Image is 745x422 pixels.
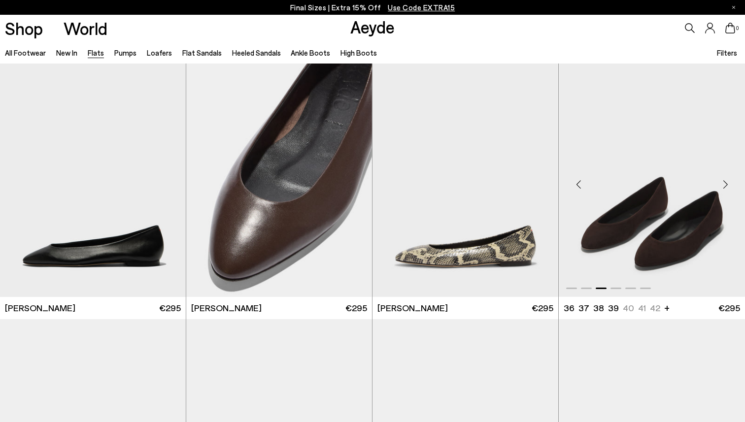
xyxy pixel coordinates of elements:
[711,169,740,199] div: Next slide
[5,302,75,314] span: [PERSON_NAME]
[377,302,448,314] span: [PERSON_NAME]
[532,302,553,314] span: €295
[159,302,181,314] span: €295
[232,48,281,57] a: Heeled Sandals
[593,302,604,314] li: 38
[735,26,740,31] span: 0
[372,64,558,297] a: Next slide Previous slide
[88,48,104,57] a: Flats
[191,302,262,314] span: [PERSON_NAME]
[559,64,745,297] a: Next slide Previous slide
[564,169,593,199] div: Previous slide
[147,48,172,57] a: Loafers
[372,64,558,297] div: 1 / 6
[291,48,330,57] a: Ankle Boots
[186,64,372,297] a: Next slide Previous slide
[5,20,43,37] a: Shop
[186,64,372,297] div: 4 / 6
[559,64,745,297] img: Ellie Suede Almond-Toe Flats
[564,302,657,314] ul: variant
[578,302,589,314] li: 37
[664,301,670,314] li: +
[345,302,367,314] span: €295
[564,302,575,314] li: 36
[290,1,455,14] p: Final Sizes | Extra 15% Off
[608,302,619,314] li: 39
[182,48,222,57] a: Flat Sandals
[717,48,737,57] span: Filters
[372,64,558,297] img: Ellie Almond-Toe Flats
[56,48,77,57] a: New In
[559,64,745,297] div: 3 / 6
[350,16,395,37] a: Aeyde
[5,48,46,57] a: All Footwear
[186,64,372,297] img: Ellie Almond-Toe Flats
[186,297,372,319] a: [PERSON_NAME] €295
[340,48,377,57] a: High Boots
[388,3,455,12] span: Navigate to /collections/ss25-final-sizes
[372,297,558,319] a: [PERSON_NAME] €295
[718,302,740,314] span: €295
[64,20,107,37] a: World
[114,48,136,57] a: Pumps
[725,23,735,33] a: 0
[559,297,745,319] a: 36 37 38 39 40 41 42 + €295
